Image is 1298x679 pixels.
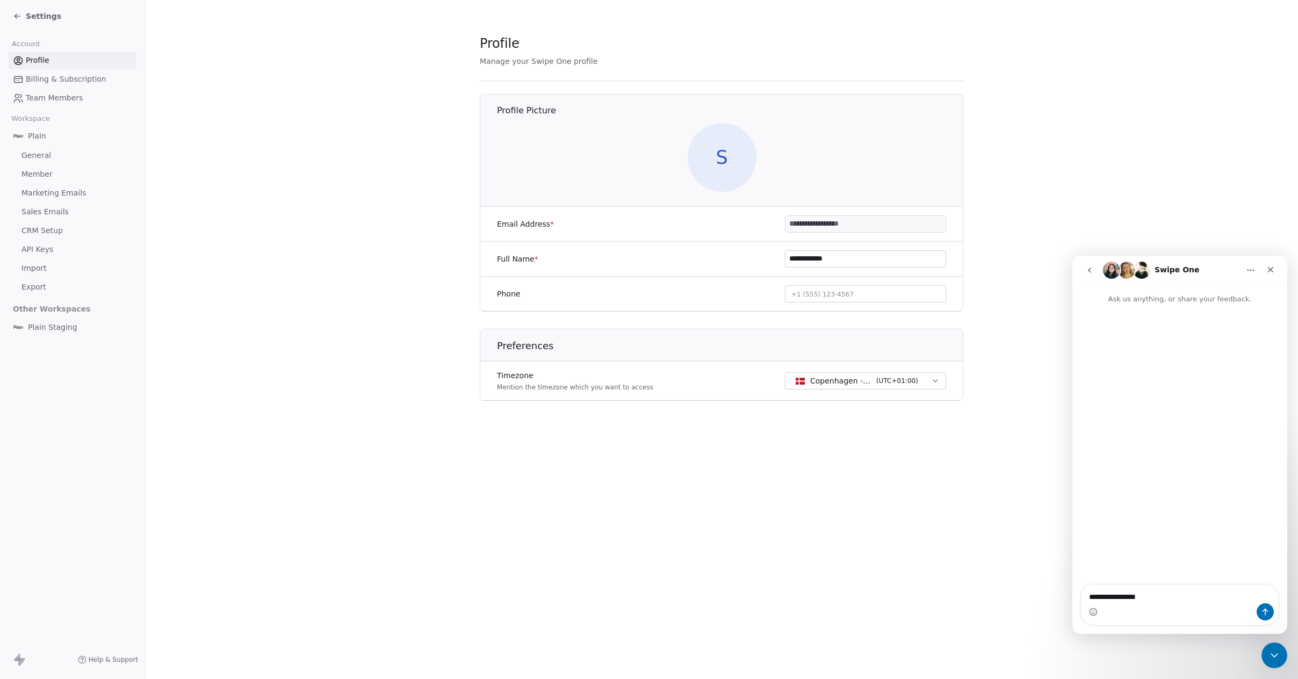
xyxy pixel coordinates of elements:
[21,187,86,199] span: Marketing Emails
[13,11,61,21] a: Settings
[497,219,554,229] label: Email Address
[21,263,46,274] span: Import
[9,278,136,296] a: Export
[791,291,854,298] span: +1 (555) 123-4567
[785,285,946,302] button: +1 (555) 123-4567
[9,147,136,164] a: General
[9,70,136,88] a: Billing & Subscription
[21,281,46,293] span: Export
[1072,256,1287,634] iframe: Intercom live chat
[9,184,136,202] a: Marketing Emails
[497,383,653,392] p: Mention the timezone which you want to access
[9,89,136,107] a: Team Members
[28,322,77,333] span: Plain Staging
[21,169,53,180] span: Member
[7,36,45,52] span: Account
[9,203,136,221] a: Sales Emails
[497,370,653,381] label: Timezone
[26,11,61,21] span: Settings
[7,111,54,127] span: Workspace
[497,288,520,299] label: Phone
[9,222,136,240] a: CRM Setup
[21,150,51,161] span: General
[9,165,136,183] a: Member
[497,105,964,117] h1: Profile Picture
[810,375,872,386] span: Copenhagen - CET
[13,131,24,141] img: Plain-Logo-Tile.png
[78,655,138,664] a: Help & Support
[785,372,946,389] button: Copenhagen - CET(UTC+01:00)
[497,254,538,264] label: Full Name
[21,244,53,255] span: API Keys
[26,74,106,85] span: Billing & Subscription
[26,55,49,66] span: Profile
[89,655,138,664] span: Help & Support
[26,92,83,104] span: Team Members
[9,241,136,258] a: API Keys
[497,339,964,352] h1: Preferences
[1261,642,1287,668] iframe: Intercom live chat
[13,322,24,333] img: Plain-Logo-Tile.png
[876,376,918,386] span: ( UTC+01:00 )
[28,131,46,141] span: Plain
[21,225,63,236] span: CRM Setup
[21,206,69,218] span: Sales Emails
[9,259,136,277] a: Import
[9,52,136,69] a: Profile
[9,300,95,317] span: Other Workspaces
[688,123,756,192] span: S
[480,57,597,66] span: Manage your Swipe One profile
[480,35,520,52] span: Profile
